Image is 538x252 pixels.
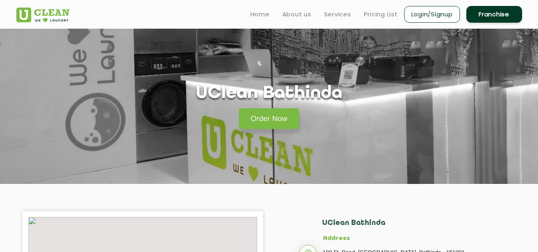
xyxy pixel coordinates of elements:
[250,10,270,19] a: Home
[404,6,460,23] a: Login/Signup
[324,10,351,19] a: Services
[466,6,522,23] a: Franchise
[16,8,69,22] img: UClean Laundry and Dry Cleaning
[239,108,299,129] a: Order Now
[196,84,342,104] h1: UClean Bathinda
[282,10,311,19] a: About us
[364,10,398,19] a: Pricing List
[323,235,492,242] h5: Address
[322,219,492,235] h2: UClean Bathinda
